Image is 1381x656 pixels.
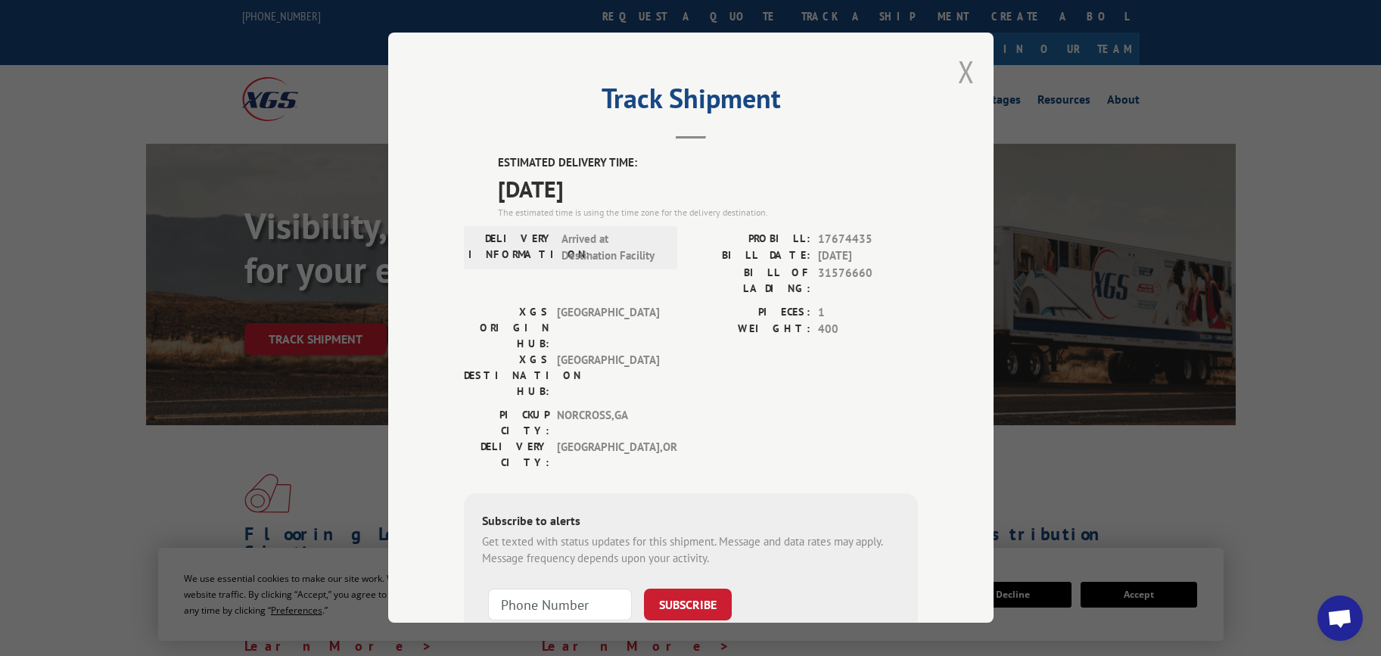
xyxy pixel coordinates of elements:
label: PIECES: [691,304,810,322]
h2: Track Shipment [464,88,918,117]
label: XGS DESTINATION HUB: [464,352,549,400]
span: 17674435 [818,231,918,248]
span: 400 [818,321,918,338]
span: [DATE] [818,247,918,265]
div: Get texted with status updates for this shipment. Message and data rates may apply. Message frequ... [482,533,900,567]
span: 31576660 [818,265,918,297]
label: PROBILL: [691,231,810,248]
span: [GEOGRAPHIC_DATA] [557,352,659,400]
label: BILL DATE: [691,247,810,265]
span: NORCROSS , GA [557,407,659,439]
label: DELIVERY CITY: [464,439,549,471]
span: [GEOGRAPHIC_DATA] , OR [557,439,659,471]
span: Arrived at Destination Facility [561,231,664,265]
label: WEIGHT: [691,321,810,338]
input: Phone Number [488,589,632,620]
label: PICKUP CITY: [464,407,549,439]
div: Subscribe to alerts [482,511,900,533]
span: [DATE] [498,172,918,206]
div: Open chat [1317,595,1363,641]
label: BILL OF LADING: [691,265,810,297]
button: SUBSCRIBE [644,589,732,620]
label: DELIVERY INFORMATION: [468,231,554,265]
div: The estimated time is using the time zone for the delivery destination. [498,206,918,219]
button: Close modal [958,51,975,92]
label: ESTIMATED DELIVERY TIME: [498,154,918,172]
span: [GEOGRAPHIC_DATA] [557,304,659,352]
label: XGS ORIGIN HUB: [464,304,549,352]
span: 1 [818,304,918,322]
